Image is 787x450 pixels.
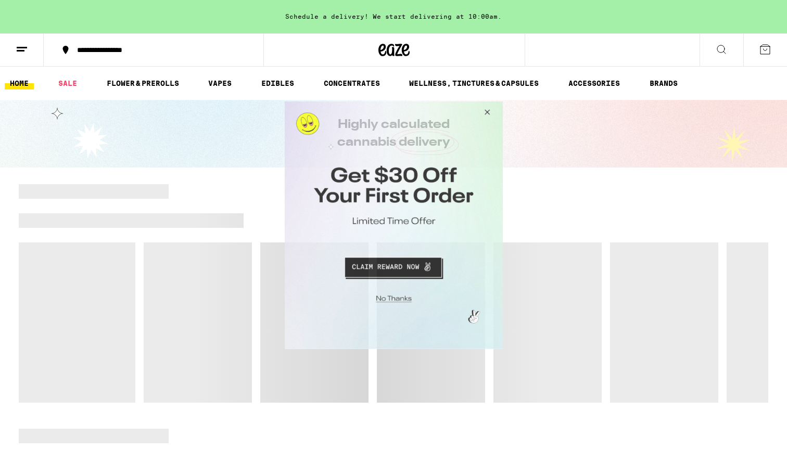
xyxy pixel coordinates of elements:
a: EDIBLES [256,77,299,89]
a: SALE [53,77,82,89]
a: BRANDS [644,77,683,89]
a: HOME [5,77,34,89]
a: ACCESSORIES [563,77,625,89]
a: VAPES [203,77,237,89]
button: Redirect to URL [1,1,568,75]
a: WELLNESS, TINCTURES & CAPSULES [404,77,544,89]
span: Hi. Need any help? [6,7,75,16]
iframe: Modal Overlay Box Frame [285,101,503,349]
a: CONCENTRATES [319,77,385,89]
a: FLOWER & PREROLLS [101,77,184,89]
div: Modal Overlay Box [285,101,503,349]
